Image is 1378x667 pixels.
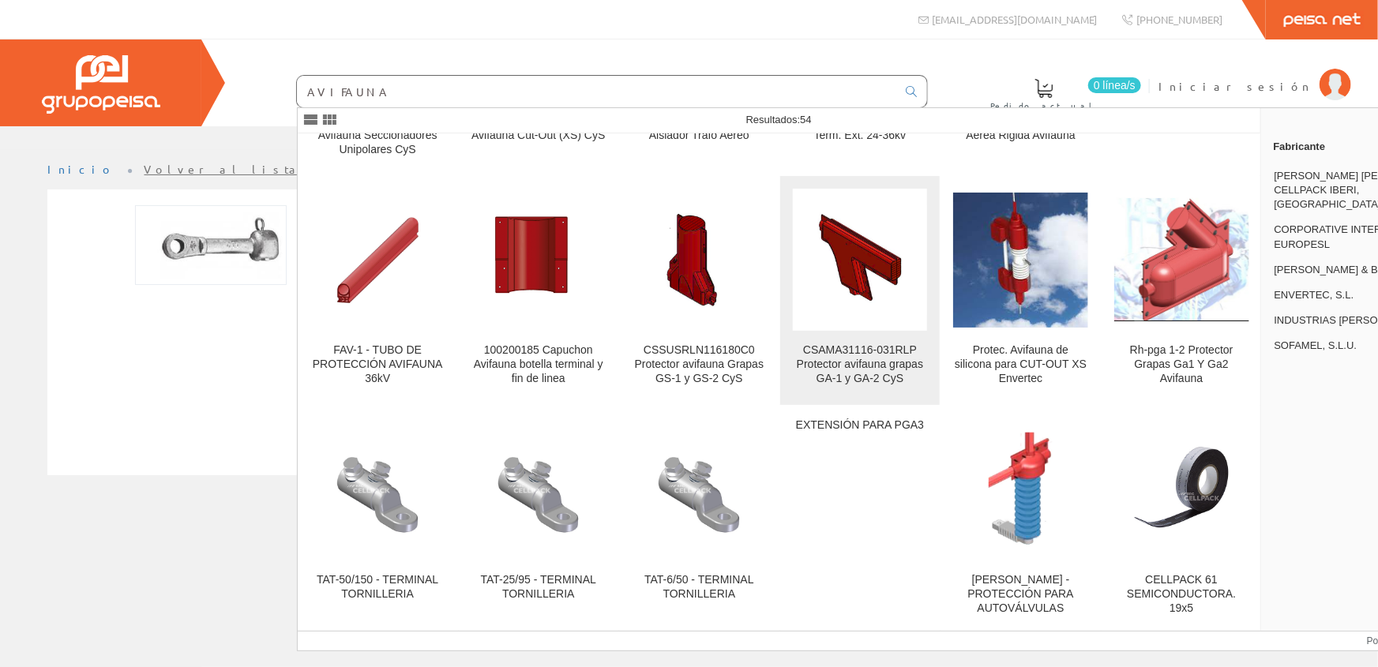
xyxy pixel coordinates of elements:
[459,406,619,634] a: TAT-25/95 - TERMINAL TORNILLERIA TAT-25/95 - TERMINAL TORNILLERIA
[310,422,445,556] img: TAT-50/150 - TERMINAL TORNILLERIA
[47,162,115,176] a: Inicio
[953,343,1088,386] div: Protec. Avifauna de silicona para CUT-OUT XS Envertec
[941,176,1101,404] a: Protec. Avifauna de silicona para CUT-OUT XS Envertec Protec. Avifauna de silicona para CUT-OUT X...
[933,13,1098,26] span: [EMAIL_ADDRESS][DOMAIN_NAME]
[1136,13,1222,26] span: [PHONE_NUMBER]
[632,343,767,386] div: CSSUSRLN116180C0 Protector avifauna Grapas GS-1 y GS-2 CyS
[941,406,1101,634] a: PAUT - PROTECCIÓN PARA AUTOVÁLVULAS [PERSON_NAME] - PROTECCIÓN PARA AUTOVÁLVULAS
[632,422,767,556] img: TAT-6/50 - TERMINAL TORNILLERIA
[793,205,928,315] img: CSAMA31116-031RLP Protector avifauna grapas GA-1 y GA-2 CyS
[793,418,928,433] div: EXTENSIÓN PARA PGA3
[471,343,606,386] div: 100200185 Capuchon Avifauna botella terminal y fin de linea
[310,114,445,157] div: 101200001 Protector Avifauna Seccionadores Unipolares CyS
[953,573,1088,616] div: [PERSON_NAME] - PROTECCIÓN PARA AUTOVÁLVULAS
[1114,573,1249,616] div: CELLPACK 61 SEMICONDUCTORA. 19x5
[780,176,941,404] a: CSAMA31116-031RLP Protector avifauna grapas GA-1 y GA-2 CyS CSAMA31116-031RLP Protector avifauna ...
[1102,176,1262,404] a: Rh-pga 1-2 Protector Grapas Ga1 Y Ga2 Avifauna Rh-pga 1-2 Protector Grapas Ga1 Y Ga2 Avifauna
[990,98,1098,114] span: Pedido actual
[310,193,445,328] img: FAV-1 - TUBO DE PROTECCIÓN AVIFAUNA 36kV
[310,343,445,386] div: FAV-1 - TUBO DE PROTECCIÓN AVIFAUNA 36kV
[1114,422,1249,556] img: CELLPACK 61 SEMICONDUCTORA. 19x5
[471,422,606,556] img: TAT-25/95 - TERMINAL TORNILLERIA
[310,573,445,601] div: TAT-50/150 - TERMINAL TORNILLERIA
[1102,406,1262,634] a: CELLPACK 61 SEMICONDUCTORA. 19x5 CELLPACK 61 SEMICONDUCTORA. 19x5
[746,114,812,126] span: Resultados:
[953,193,1088,328] img: Protec. Avifauna de silicona para CUT-OUT XS Envertec
[800,114,811,126] span: 54
[1088,77,1141,93] span: 0 línea/s
[619,176,779,404] a: CSSUSRLN116180C0 Protector avifauna Grapas GS-1 y GS-2 CyS CSSUSRLN116180C0 Protector avifauna Gr...
[1158,66,1351,81] a: Iniciar sesión
[1114,343,1249,386] div: Rh-pga 1-2 Protector Grapas Ga1 Y Ga2 Avifauna
[1114,198,1249,321] img: Rh-pga 1-2 Protector Grapas Ga1 Y Ga2 Avifauna
[632,194,767,325] img: CSSUSRLN116180C0 Protector avifauna Grapas GS-1 y GS-2 CyS
[632,573,767,601] div: TAT-6/50 - TERMINAL TORNILLERIA
[135,205,287,285] img: Foto artículo Rotula Larga R-16p_16 made (192x100.8345323741)
[1158,78,1312,94] span: Iniciar sesión
[953,422,1088,556] img: PAUT - PROTECCIÓN PARA AUTOVÁLVULAS
[793,343,928,386] div: CSAMA31116-031RLP Protector avifauna grapas GA-1 y GA-2 CyS
[459,176,619,404] a: 100200185 Capuchon Avifauna botella terminal y fin de linea 100200185 Capuchon Avifauna botella t...
[42,55,160,114] img: Grupo Peisa
[298,406,458,634] a: TAT-50/150 - TERMINAL TORNILLERIA TAT-50/150 - TERMINAL TORNILLERIA
[471,573,606,601] div: TAT-25/95 - TERMINAL TORNILLERIA
[780,406,941,634] a: EXTENSIÓN PARA PGA3
[619,406,779,634] a: TAT-6/50 - TERMINAL TORNILLERIA TAT-6/50 - TERMINAL TORNILLERIA
[471,197,606,323] img: 100200185 Capuchon Avifauna botella terminal y fin de linea
[298,176,458,404] a: FAV-1 - TUBO DE PROTECCIÓN AVIFAUNA 36kV FAV-1 - TUBO DE PROTECCIÓN AVIFAUNA 36kV
[145,162,456,176] a: Volver al listado de productos
[297,76,896,107] input: Buscar ...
